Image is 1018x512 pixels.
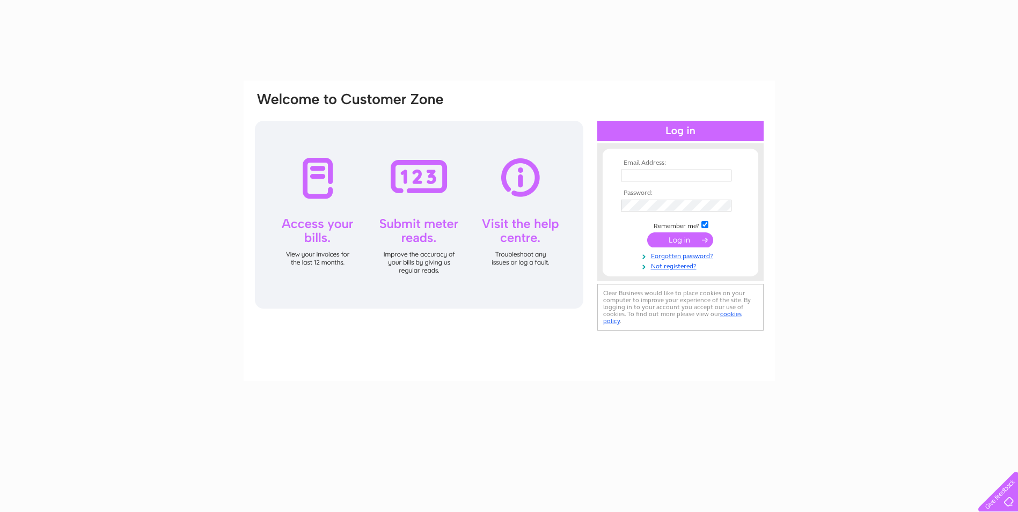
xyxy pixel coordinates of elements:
[618,189,743,197] th: Password:
[621,250,743,260] a: Forgotten password?
[597,284,764,331] div: Clear Business would like to place cookies on your computer to improve your experience of the sit...
[618,159,743,167] th: Email Address:
[621,260,743,270] a: Not registered?
[618,220,743,230] td: Remember me?
[603,310,742,325] a: cookies policy
[647,232,713,247] input: Submit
